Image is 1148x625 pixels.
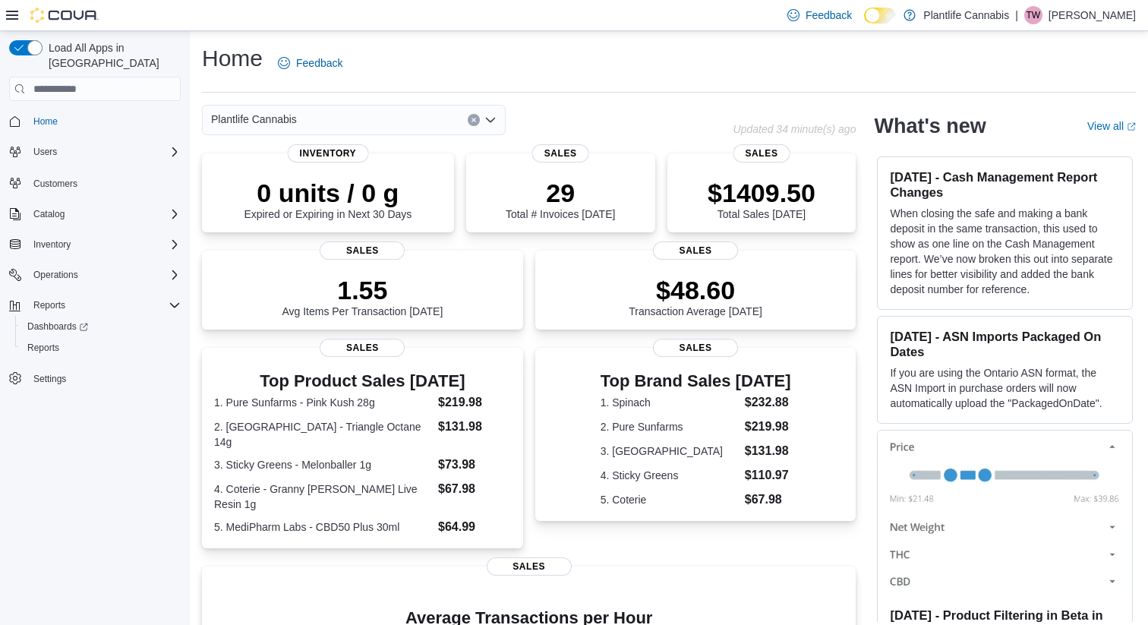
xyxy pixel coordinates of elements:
[3,172,187,194] button: Customers
[33,238,71,251] span: Inventory
[33,269,78,281] span: Operations
[745,393,791,412] dd: $232.88
[21,339,181,357] span: Reports
[27,143,63,161] button: Users
[15,337,187,358] button: Reports
[33,208,65,220] span: Catalog
[21,317,94,336] a: Dashboards
[532,144,589,163] span: Sales
[244,178,412,208] p: 0 units / 0 g
[1087,120,1136,132] a: View allExternal link
[653,241,738,260] span: Sales
[202,43,263,74] h1: Home
[3,204,187,225] button: Catalog
[27,235,181,254] span: Inventory
[601,419,739,434] dt: 2. Pure Sunfarms
[733,144,790,163] span: Sales
[506,178,615,220] div: Total # Invoices [DATE]
[629,275,762,317] div: Transaction Average [DATE]
[27,296,181,314] span: Reports
[1127,122,1136,131] svg: External link
[33,178,77,190] span: Customers
[438,518,511,536] dd: $64.99
[601,468,739,483] dt: 4. Sticky Greens
[33,146,57,158] span: Users
[745,418,791,436] dd: $219.98
[320,241,405,260] span: Sales
[708,178,815,208] p: $1409.50
[15,316,187,337] a: Dashboards
[708,178,815,220] div: Total Sales [DATE]
[890,206,1120,297] p: When closing the safe and making a bank deposit in the same transaction, this used to show as one...
[3,141,187,163] button: Users
[9,104,181,429] nav: Complex example
[27,235,77,254] button: Inventory
[282,275,443,305] p: 1.55
[27,320,88,333] span: Dashboards
[272,48,348,78] a: Feedback
[1049,6,1136,24] p: [PERSON_NAME]
[214,481,432,512] dt: 4. Coterie - Granny [PERSON_NAME] Live Resin 1g
[438,480,511,498] dd: $67.98
[27,175,84,193] a: Customers
[890,169,1120,200] h3: [DATE] - Cash Management Report Changes
[282,275,443,317] div: Avg Items Per Transaction [DATE]
[923,6,1009,24] p: Plantlife Cannabis
[438,393,511,412] dd: $219.98
[890,329,1120,359] h3: [DATE] - ASN Imports Packaged On Dates
[3,264,187,286] button: Operations
[601,443,739,459] dt: 3. [GEOGRAPHIC_DATA]
[745,466,791,485] dd: $110.97
[320,339,405,357] span: Sales
[468,114,480,126] button: Clear input
[33,373,66,385] span: Settings
[27,143,181,161] span: Users
[3,110,187,132] button: Home
[3,368,187,390] button: Settings
[214,395,432,410] dt: 1. Pure Sunfarms - Pink Kush 28g
[288,144,369,163] span: Inventory
[296,55,342,71] span: Feedback
[601,395,739,410] dt: 1. Spinach
[27,369,181,388] span: Settings
[21,339,65,357] a: Reports
[484,114,497,126] button: Open list of options
[21,317,181,336] span: Dashboards
[27,342,59,354] span: Reports
[27,266,84,284] button: Operations
[1024,6,1042,24] div: Traiten Wright
[214,519,432,535] dt: 5. MediPharm Labs - CBD50 Plus 30ml
[27,266,181,284] span: Operations
[601,372,791,390] h3: Top Brand Sales [DATE]
[27,112,64,131] a: Home
[27,173,181,192] span: Customers
[27,296,71,314] button: Reports
[1027,6,1041,24] span: TW
[438,418,511,436] dd: $131.98
[211,110,297,128] span: Plantlife Cannabis
[506,178,615,208] p: 29
[733,123,856,135] p: Updated 34 minute(s) ago
[214,419,432,450] dt: 2. [GEOGRAPHIC_DATA] - Triangle Octane 14g
[214,457,432,472] dt: 3. Sticky Greens - Melonballer 1g
[653,339,738,357] span: Sales
[745,442,791,460] dd: $131.98
[33,115,58,128] span: Home
[745,491,791,509] dd: $67.98
[1015,6,1018,24] p: |
[874,114,986,138] h2: What's new
[864,8,896,24] input: Dark Mode
[806,8,852,23] span: Feedback
[30,8,99,23] img: Cova
[629,275,762,305] p: $48.60
[3,295,187,316] button: Reports
[27,112,181,131] span: Home
[601,492,739,507] dt: 5. Coterie
[890,365,1120,411] p: If you are using the Ontario ASN format, the ASN Import in purchase orders will now automatically...
[43,40,181,71] span: Load All Apps in [GEOGRAPHIC_DATA]
[244,178,412,220] div: Expired or Expiring in Next 30 Days
[214,372,511,390] h3: Top Product Sales [DATE]
[27,205,181,223] span: Catalog
[3,234,187,255] button: Inventory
